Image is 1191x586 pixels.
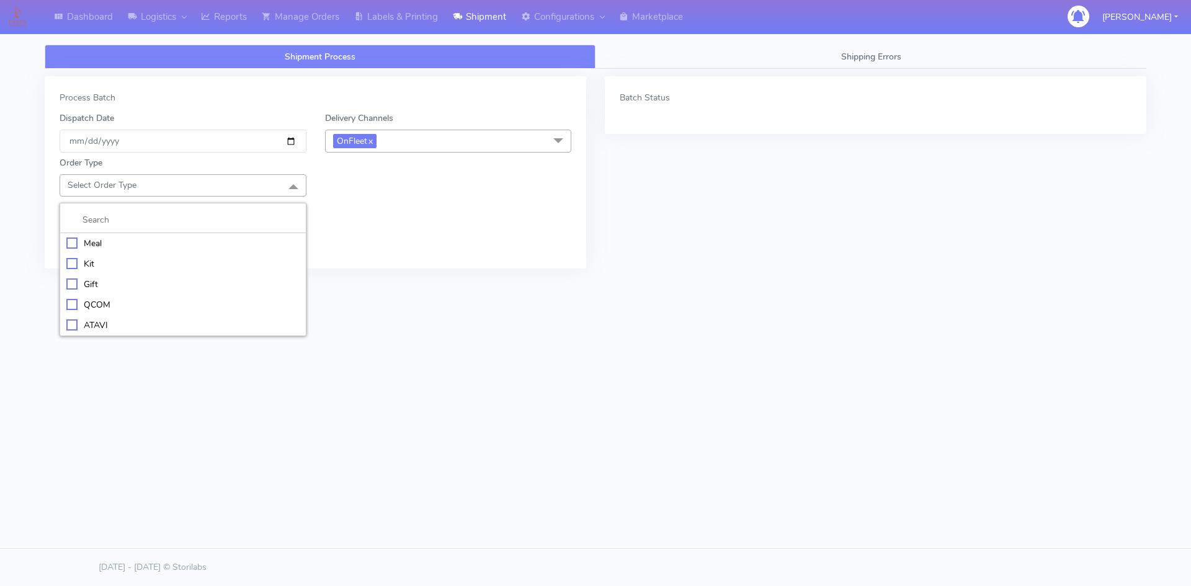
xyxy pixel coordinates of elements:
[66,319,300,332] div: ATAVI
[367,134,373,147] a: x
[333,134,377,148] span: OnFleet
[325,112,393,125] label: Delivery Channels
[1093,4,1187,30] button: [PERSON_NAME]
[68,179,136,191] span: Select Order Type
[60,112,114,125] label: Dispatch Date
[66,257,300,270] div: Kit
[60,91,571,104] div: Process Batch
[66,278,300,291] div: Gift
[60,156,102,169] label: Order Type
[66,213,300,226] input: multiselect-search
[45,45,1146,69] ul: Tabs
[66,237,300,250] div: Meal
[285,51,355,63] span: Shipment Process
[841,51,901,63] span: Shipping Errors
[66,298,300,311] div: QCOM
[620,91,1131,104] div: Batch Status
